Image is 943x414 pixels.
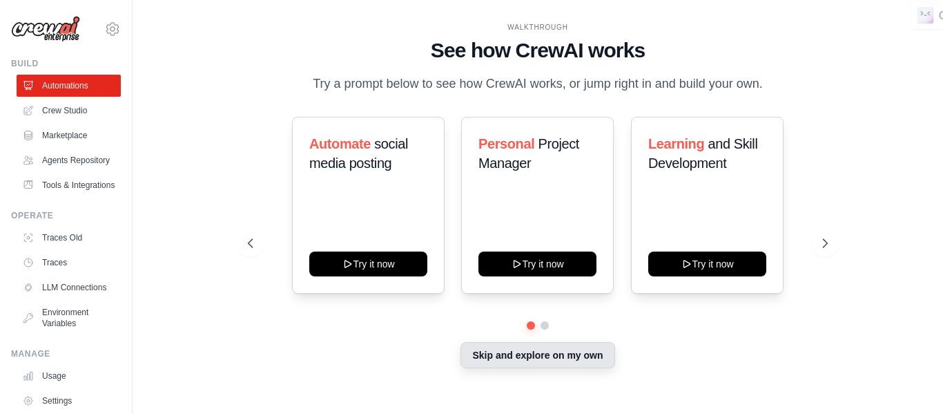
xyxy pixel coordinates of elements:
[17,365,121,387] a: Usage
[17,301,121,335] a: Environment Variables
[648,252,766,276] button: Try it now
[17,227,121,249] a: Traces Old
[478,136,534,151] span: Personal
[17,149,121,171] a: Agents Repository
[874,348,943,414] iframe: Chat Widget
[648,136,704,151] span: Learning
[309,136,408,171] span: social media posting
[17,75,121,97] a: Automations
[478,136,579,171] span: Project Manager
[11,16,80,42] img: Logo
[478,252,596,276] button: Try it now
[11,348,121,359] div: Manage
[17,124,121,147] a: Marketplace
[17,174,121,196] a: Tools & Integrations
[306,74,770,94] p: Try a prompt below to see how CrewAI works, or jump right in and build your own.
[11,58,121,69] div: Build
[17,100,121,122] a: Crew Studio
[17,252,121,274] a: Traces
[11,210,121,221] div: Operate
[248,38,828,63] h1: See how CrewAI works
[648,136,757,171] span: and Skill Development
[17,276,121,299] a: LLM Connections
[460,342,614,368] button: Skip and explore on my own
[309,252,427,276] button: Try it now
[309,136,371,151] span: Automate
[17,390,121,412] a: Settings
[248,22,828,32] div: WALKTHROUGH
